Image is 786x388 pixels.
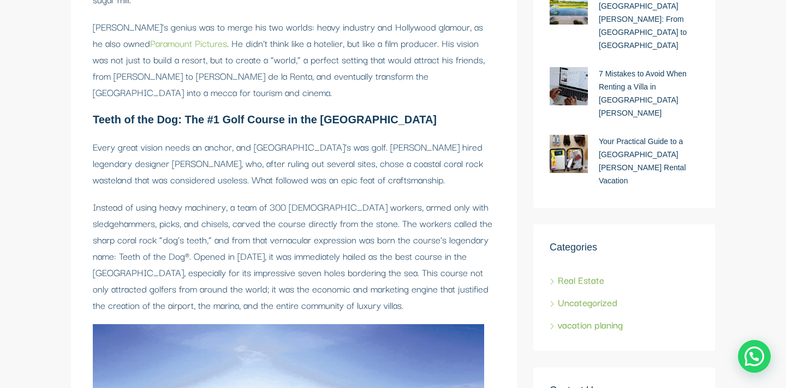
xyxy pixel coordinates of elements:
img: searching a villa for rent in casa de campo dominican republic [550,67,588,105]
a: Your Practical Guide to a [GEOGRAPHIC_DATA][PERSON_NAME] Rental Vacation [599,137,686,185]
strong: Teeth of the Dog: The #1 Golf Course in the [GEOGRAPHIC_DATA] [93,114,437,126]
a: vacation planing [550,317,623,332]
img: packing list villa rental [550,135,588,173]
a: Paramount Pictures [150,35,227,50]
a: Real Estate [550,272,604,287]
p: [PERSON_NAME]’s genius was to merge his two worlds: heavy industry and Hollywood glamour, as he a... [93,19,495,100]
a: 7 Mistakes to Avoid When Renting a Villa in [GEOGRAPHIC_DATA][PERSON_NAME] [599,69,687,117]
a: Uncategorized [550,295,617,309]
h3: Categories [550,241,699,254]
p: Instead of using heavy machinery, a team of 300 [DEMOGRAPHIC_DATA] workers, armed only with sledg... [93,199,495,313]
p: Every great vision needs an anchor, and [GEOGRAPHIC_DATA]’s was golf. [PERSON_NAME] hired legenda... [93,139,495,188]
